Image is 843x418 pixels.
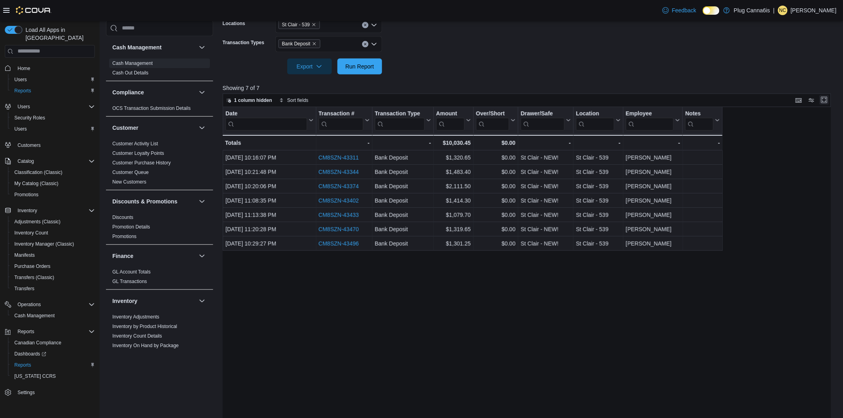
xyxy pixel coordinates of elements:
button: Operations [2,299,98,310]
span: Customer Activity List [112,140,158,146]
div: Employee [626,110,674,117]
div: St Clair - 539 [576,239,621,248]
button: Reports [8,85,98,96]
div: St Clair - NEW! [521,210,571,220]
button: Cash Management [8,310,98,321]
div: - [375,138,431,148]
span: Reports [18,328,34,335]
a: Users [11,75,30,84]
button: Inventory [14,206,40,215]
div: Cash Management [106,58,213,80]
button: Notes [685,110,720,130]
div: Bank Deposit [375,239,431,248]
span: Users [14,126,27,132]
button: Compliance [197,87,207,97]
button: Cash Management [112,43,196,51]
span: Customers [14,140,95,150]
span: Home [14,63,95,73]
div: [DATE] 11:08:35 PM [225,196,314,205]
span: Reports [11,86,95,96]
a: CM8SZN-43470 [318,226,359,232]
a: CM8SZN-43344 [318,169,359,175]
div: Transaction # URL [318,110,363,130]
span: My Catalog (Classic) [14,180,59,187]
div: [DATE] 10:29:27 PM [225,239,314,248]
div: $0.00 [476,225,516,234]
div: Bank Deposit [375,196,431,205]
span: Inventory Manager (Classic) [11,239,95,249]
span: Operations [14,300,95,309]
button: Security Roles [8,112,98,123]
span: Cash Management [11,311,95,320]
span: Purchase Orders [11,262,95,271]
div: Bank Deposit [375,153,431,162]
a: Promotions [11,190,42,199]
div: $1,319.65 [436,225,471,234]
span: Reports [11,360,95,370]
span: NC [779,6,786,15]
span: Purchase Orders [14,263,51,270]
span: Canadian Compliance [11,338,95,348]
button: Adjustments (Classic) [8,216,98,227]
span: Customers [18,142,41,148]
h3: Customer [112,123,138,131]
span: Reports [14,327,95,336]
div: Amount [436,110,465,117]
div: - [576,138,621,148]
span: Feedback [672,6,696,14]
span: Users [18,104,30,110]
div: St Clair - NEW! [521,167,571,177]
div: $2,111.50 [436,182,471,191]
div: Bank Deposit [375,182,431,191]
a: CM8SZN-43374 [318,183,359,189]
span: New Customers [112,178,146,185]
button: Inventory [197,296,207,305]
a: Users [11,124,30,134]
span: Export [292,59,327,74]
span: Run Report [345,63,374,70]
a: Promotions [112,233,137,239]
p: Showing 7 of 7 [223,84,837,92]
a: OCS Transaction Submission Details [112,105,191,111]
button: [US_STATE] CCRS [8,371,98,382]
span: Bank Deposit [278,39,320,48]
button: Transaction # [318,110,369,130]
div: St Clair - NEW! [521,239,571,248]
a: Inventory On Hand by Package [112,342,179,348]
div: $0.00 [476,239,516,248]
button: Date [225,110,314,130]
span: Transfers (Classic) [14,274,54,281]
a: Discounts [112,214,133,220]
button: Users [14,102,33,111]
a: Promotion Details [112,224,150,229]
div: St Clair - 539 [576,225,621,234]
p: [PERSON_NAME] [791,6,837,15]
button: Run Report [337,59,382,74]
button: Users [8,74,98,85]
span: St Clair - 539 [282,21,310,29]
span: 1 column hidden [234,97,272,104]
a: Reports [11,86,34,96]
a: GL Transactions [112,278,147,284]
h3: Cash Management [112,43,162,51]
button: Settings [2,387,98,398]
p: Plug Canna6is [734,6,770,15]
a: Customer Loyalty Points [112,150,164,156]
a: Settings [14,388,38,397]
span: St Clair - 539 [278,20,320,29]
span: Inventory Adjustments [112,313,159,320]
a: Adjustments (Classic) [11,217,64,227]
span: Inventory Count Details [112,332,162,339]
label: Transaction Types [223,39,264,46]
a: Manifests [11,250,38,260]
div: St Clair - NEW! [521,182,571,191]
button: Compliance [112,88,196,96]
button: Drawer/Safe [521,110,571,130]
span: Catalog [14,156,95,166]
span: Inventory [18,207,37,214]
button: Discounts & Promotions [197,196,207,206]
div: Location [576,110,614,117]
span: Cash Out Details [112,69,149,76]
